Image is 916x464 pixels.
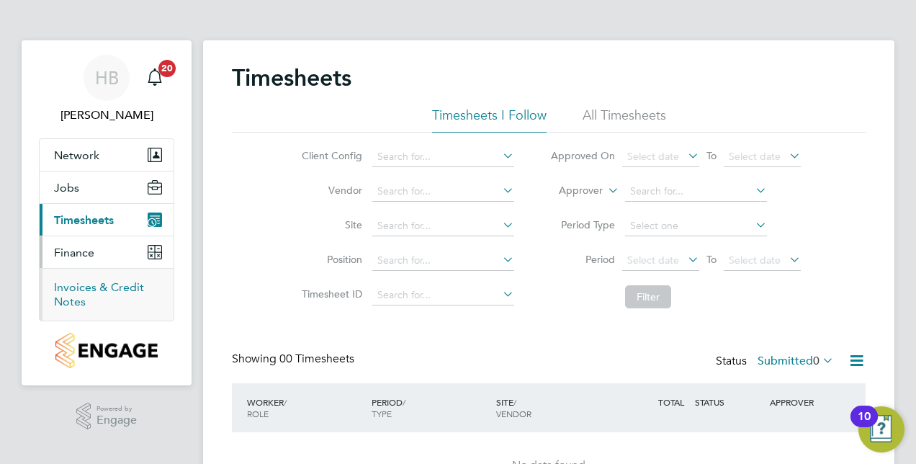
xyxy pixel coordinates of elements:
[625,182,767,202] input: Search for...
[432,107,547,133] li: Timesheets I Follow
[96,414,137,427] span: Engage
[550,218,615,231] label: Period Type
[40,268,174,321] div: Finance
[627,150,679,163] span: Select date
[858,406,904,452] button: Open Resource Center, 10 new notifications
[54,280,144,308] a: Invoices & Credit Notes
[372,147,514,167] input: Search for...
[627,254,679,267] span: Select date
[493,389,617,427] div: SITE
[243,389,368,427] div: WORKER
[766,389,841,415] div: APPROVER
[279,352,354,366] span: 00 Timesheets
[247,408,269,419] span: ROLE
[702,146,721,165] span: To
[550,253,615,266] label: Period
[372,182,514,202] input: Search for...
[729,254,781,267] span: Select date
[95,68,119,87] span: HB
[297,253,362,266] label: Position
[583,107,666,133] li: All Timesheets
[297,287,362,300] label: Timesheet ID
[297,149,362,162] label: Client Config
[691,389,766,415] div: STATUS
[40,139,174,171] button: Network
[372,216,514,236] input: Search for...
[658,396,684,408] span: TOTAL
[39,333,174,368] a: Go to home page
[729,150,781,163] span: Select date
[297,218,362,231] label: Site
[372,251,514,271] input: Search for...
[858,416,871,435] div: 10
[625,285,671,308] button: Filter
[716,352,837,372] div: Status
[368,389,493,427] div: PERIOD
[297,184,362,197] label: Vendor
[702,250,721,269] span: To
[54,181,79,195] span: Jobs
[550,149,615,162] label: Approved On
[54,148,99,162] span: Network
[284,396,287,408] span: /
[232,352,357,367] div: Showing
[813,354,820,368] span: 0
[538,184,603,198] label: Approver
[40,171,174,203] button: Jobs
[54,246,94,259] span: Finance
[403,396,405,408] span: /
[496,408,531,419] span: VENDOR
[372,285,514,305] input: Search for...
[76,403,138,430] a: Powered byEngage
[40,204,174,236] button: Timesheets
[96,403,137,415] span: Powered by
[232,63,351,92] h2: Timesheets
[158,60,176,77] span: 20
[22,40,192,385] nav: Main navigation
[372,408,392,419] span: TYPE
[625,216,767,236] input: Select one
[39,55,174,124] a: HB[PERSON_NAME]
[758,354,834,368] label: Submitted
[39,107,174,124] span: Hayley Burgwin
[55,333,157,368] img: countryside-properties-logo-retina.png
[54,213,114,227] span: Timesheets
[40,236,174,268] button: Finance
[513,396,516,408] span: /
[140,55,169,101] a: 20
